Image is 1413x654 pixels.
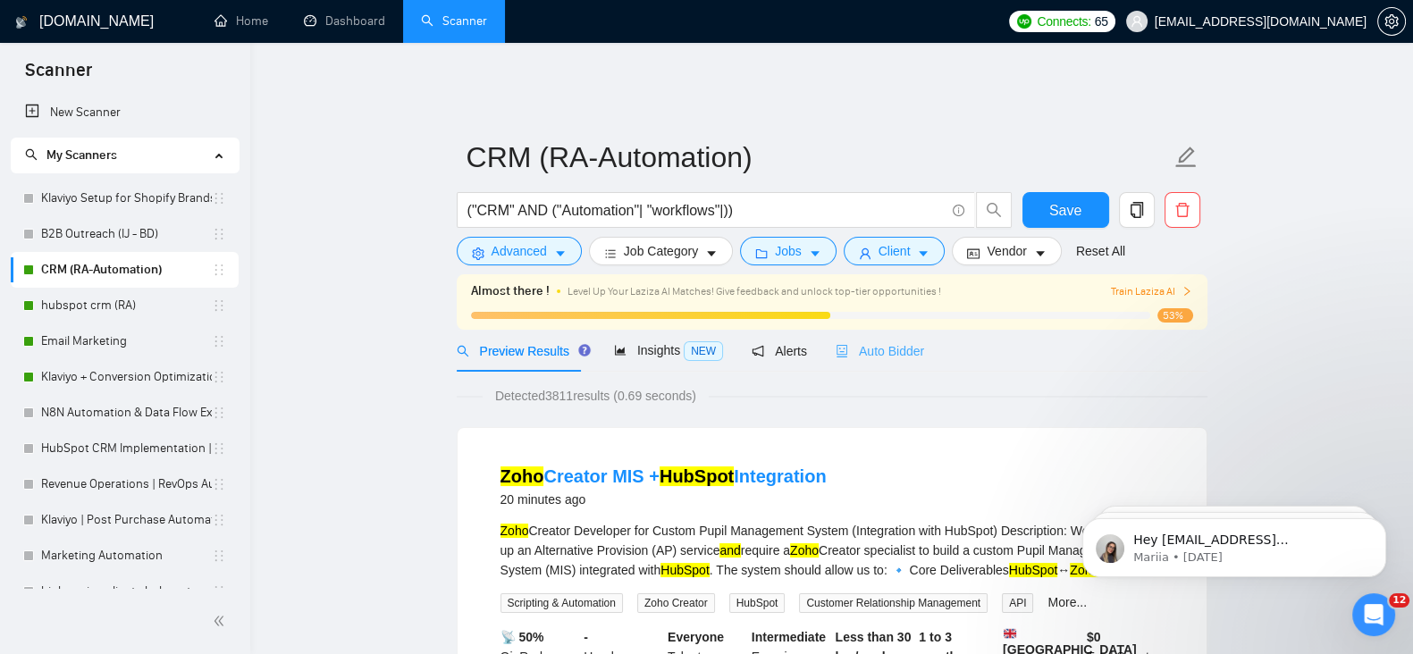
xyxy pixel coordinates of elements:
span: holder [212,298,226,313]
span: Auto Bidder [836,344,924,358]
span: setting [472,247,484,260]
input: Scanner name... [467,135,1171,180]
span: user [1131,15,1143,28]
span: Client [879,241,911,261]
a: hubspot crm (RA) [41,288,212,323]
span: holder [212,584,226,599]
button: idcardVendorcaret-down [952,237,1061,265]
a: N8N Automation & Data Flow Expert ([PERSON_NAME]) [41,395,212,431]
a: Marketing Automation [41,538,212,574]
button: settingAdvancedcaret-down [457,237,582,265]
mark: HubSpot [660,563,709,577]
span: holder [212,549,226,563]
span: Jobs [775,241,802,261]
span: Customer Relationship Management [799,593,988,613]
a: New Scanner [25,95,224,130]
mark: HubSpot [1009,563,1057,577]
b: 📡 50% [500,630,544,644]
mark: Zoho [500,524,529,538]
span: Connects: [1037,12,1090,31]
span: Level Up Your Laziza AI Matches! Give feedback and unlock top-tier opportunities ! [568,285,941,298]
iframe: Intercom notifications message [1056,481,1413,606]
a: Email Marketing [41,323,212,359]
span: search [25,148,38,161]
a: dashboardDashboard [304,13,385,29]
span: HubSpot [729,593,786,613]
span: user [859,247,871,260]
img: 🇬🇧 [1004,627,1016,640]
span: My Scanners [46,147,117,163]
li: CRM (RA-Automation) [11,252,239,288]
a: Klaviyo | Post Purchase Automation (Mujahid) [41,502,212,538]
span: holder [212,370,226,384]
a: setting [1377,14,1406,29]
a: B2B Outreach (IJ - BD) [41,216,212,252]
mark: HubSpot [660,466,734,486]
img: upwork-logo.png [1017,14,1031,29]
span: holder [212,477,226,491]
mark: Zoho [500,466,544,486]
span: robot [836,345,848,357]
span: holder [212,191,226,205]
a: high paying clients hubspot crm [41,574,212,609]
span: double-left [213,612,231,630]
span: right [1182,286,1192,297]
iframe: Intercom live chat [1352,593,1395,636]
input: Search Freelance Jobs... [467,199,945,222]
button: search [976,192,1012,228]
span: area-chart [614,344,627,356]
a: HubSpot CRM Implementation | Migration (Imran) [41,431,212,466]
span: delete [1165,202,1199,218]
div: 20 minutes ago [500,489,827,510]
span: idcard [967,247,980,260]
li: Klaviyo Setup for Shopify Brands [11,180,239,216]
span: API [1002,593,1033,613]
b: Everyone [668,630,724,644]
span: edit [1174,146,1198,169]
li: N8N Automation & Data Flow Expert (Ali) [11,395,239,431]
li: New Scanner [11,95,239,130]
span: holder [212,513,226,527]
a: Klaviyo Setup for Shopify Brands [41,180,212,216]
a: More... [1047,595,1087,609]
span: copy [1120,202,1154,218]
a: Klaviyo + Conversion Optimization [41,359,212,395]
span: caret-down [554,247,567,260]
span: Save [1049,199,1081,222]
li: hubspot crm (RA) [11,288,239,323]
a: CRM (RA-Automation) [41,252,212,288]
span: My Scanners [25,147,117,163]
a: homeHome [214,13,268,29]
span: caret-down [809,247,821,260]
span: 12 [1389,593,1409,608]
button: Train Laziza AI [1110,283,1192,300]
span: NEW [684,341,723,361]
li: B2B Outreach (IJ - BD) [11,216,239,252]
div: Tooltip anchor [576,342,593,358]
a: searchScanner [421,13,487,29]
li: Revenue Operations | RevOps Audit | Sales Optimization (Imran RevOps profile) [11,466,239,502]
mark: Zoho [790,543,819,558]
li: high paying clients hubspot crm [11,574,239,609]
span: notification [752,345,764,357]
span: Insights [614,343,723,357]
li: Klaviyo | Post Purchase Automation (Mujahid) [11,502,239,538]
span: Job Category [624,241,698,261]
button: delete [1165,192,1200,228]
span: search [457,345,469,357]
span: holder [212,406,226,420]
span: Vendor [987,241,1026,261]
span: setting [1378,14,1405,29]
a: Revenue Operations | RevOps Audit | Sales Optimization (Imran RevOps profile) [41,466,212,502]
b: - [584,630,588,644]
span: holder [212,227,226,241]
a: ZohoCreator MIS +HubSpotIntegration [500,466,827,486]
mark: and [719,543,740,558]
li: Email Marketing [11,323,239,359]
span: caret-down [705,247,718,260]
